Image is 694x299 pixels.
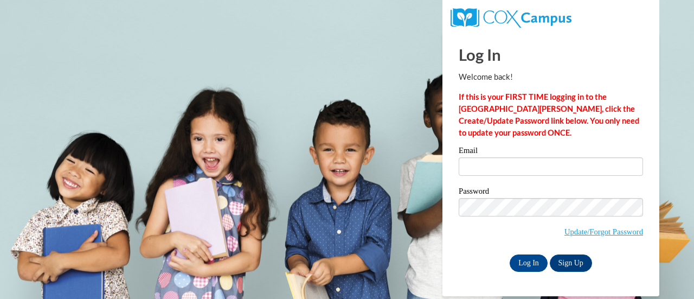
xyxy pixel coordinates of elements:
a: Update/Forgot Password [564,227,643,236]
input: Log In [510,255,548,272]
label: Email [459,147,643,157]
img: COX Campus [451,8,571,28]
a: Sign Up [550,255,592,272]
h1: Log In [459,43,643,66]
strong: If this is your FIRST TIME logging in to the [GEOGRAPHIC_DATA][PERSON_NAME], click the Create/Upd... [459,92,639,137]
a: COX Campus [451,12,571,22]
label: Password [459,187,643,198]
p: Welcome back! [459,71,643,83]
